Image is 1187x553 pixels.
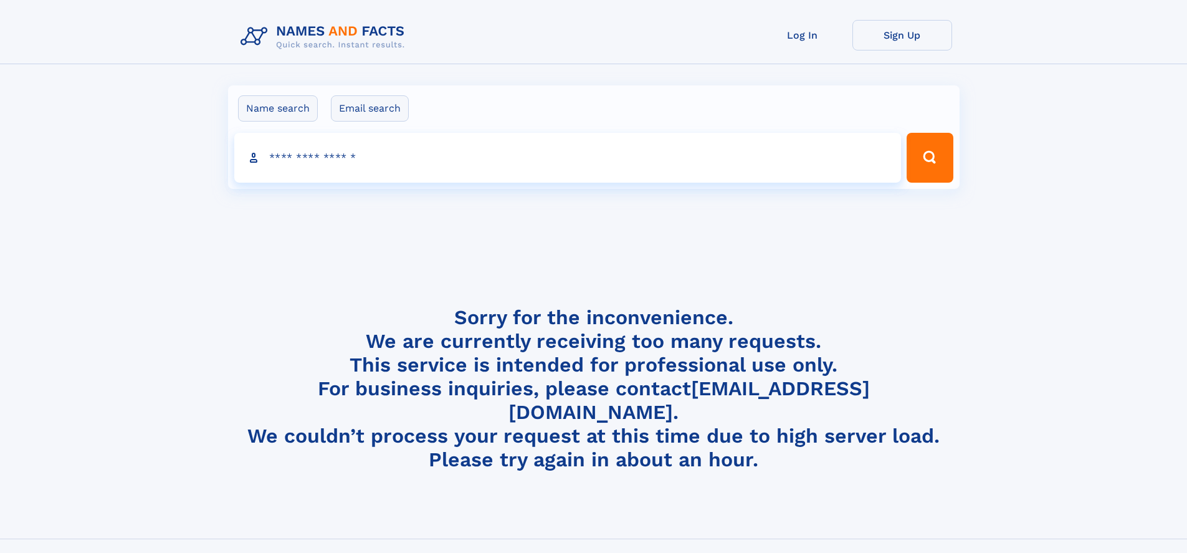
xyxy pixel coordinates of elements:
[236,305,952,472] h4: Sorry for the inconvenience. We are currently receiving too many requests. This service is intend...
[753,20,852,50] a: Log In
[331,95,409,122] label: Email search
[234,133,902,183] input: search input
[238,95,318,122] label: Name search
[852,20,952,50] a: Sign Up
[236,20,415,54] img: Logo Names and Facts
[508,377,870,424] a: [EMAIL_ADDRESS][DOMAIN_NAME]
[907,133,953,183] button: Search Button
